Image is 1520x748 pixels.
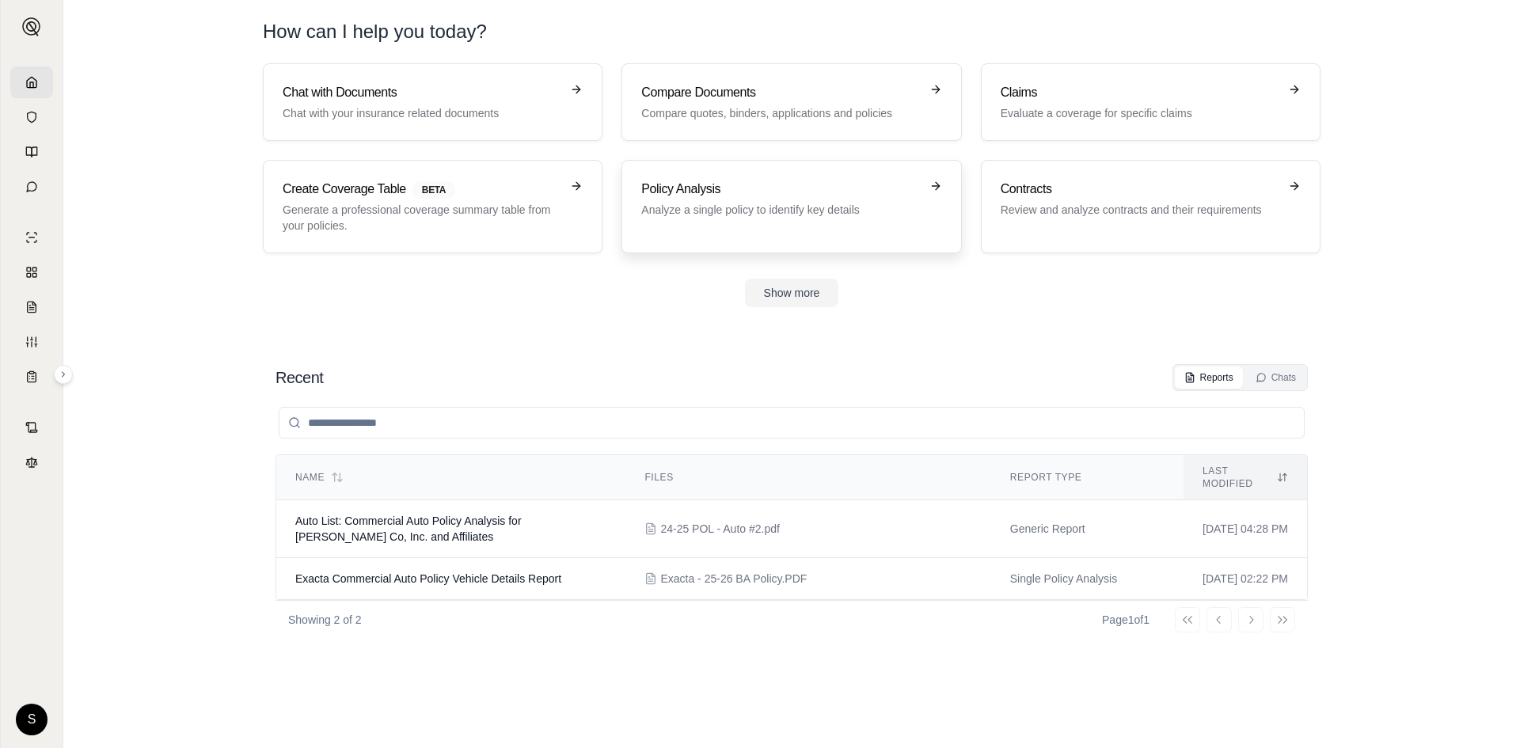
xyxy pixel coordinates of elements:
[641,83,919,102] h3: Compare Documents
[641,202,919,218] p: Analyze a single policy to identify key details
[641,180,919,199] h3: Policy Analysis
[283,105,560,121] p: Chat with your insurance related documents
[263,160,602,253] a: Create Coverage TableBETAGenerate a professional coverage summary table from your policies.
[283,202,560,234] p: Generate a professional coverage summary table from your policies.
[1246,366,1305,389] button: Chats
[16,11,47,43] button: Expand sidebar
[981,160,1320,253] a: ContractsReview and analyze contracts and their requirements
[991,558,1184,600] td: Single Policy Analysis
[10,222,53,253] a: Single Policy
[295,514,522,543] span: Auto List: Commercial Auto Policy Analysis for G. T. Michelli Co, Inc. and Affiliates
[10,171,53,203] a: Chat
[745,279,839,307] button: Show more
[263,63,602,141] a: Chat with DocumentsChat with your insurance related documents
[1175,366,1243,389] button: Reports
[10,136,53,168] a: Prompt Library
[641,105,919,121] p: Compare quotes, binders, applications and policies
[283,180,560,199] h3: Create Coverage Table
[1001,105,1279,121] p: Evaluate a coverage for specific claims
[10,326,53,358] a: Custom Report
[10,101,53,133] a: Documents Vault
[412,181,455,199] span: BETA
[22,17,41,36] img: Expand sidebar
[660,521,779,537] span: 24-25 POL - Auto #2.pdf
[981,63,1320,141] a: ClaimsEvaluate a coverage for specific claims
[54,365,73,384] button: Expand sidebar
[10,256,53,288] a: Policy Comparisons
[1001,180,1279,199] h3: Contracts
[10,412,53,443] a: Contract Analysis
[991,455,1184,500] th: Report Type
[10,361,53,393] a: Coverage Table
[1256,371,1296,384] div: Chats
[16,704,47,735] div: S
[10,66,53,98] a: Home
[1001,83,1279,102] h3: Claims
[625,455,990,500] th: Files
[283,83,560,102] h3: Chat with Documents
[1102,612,1149,628] div: Page 1 of 1
[295,572,561,585] span: Exacta Commercial Auto Policy Vehicle Details Report
[621,160,961,253] a: Policy AnalysisAnalyze a single policy to identify key details
[275,366,323,389] h2: Recent
[1203,465,1288,490] div: Last modified
[1001,202,1279,218] p: Review and analyze contracts and their requirements
[991,500,1184,558] td: Generic Report
[288,612,362,628] p: Showing 2 of 2
[660,571,807,587] span: Exacta - 25-26 BA Policy.PDF
[10,446,53,478] a: Legal Search Engine
[295,471,606,484] div: Name
[621,63,961,141] a: Compare DocumentsCompare quotes, binders, applications and policies
[1184,500,1307,558] td: [DATE] 04:28 PM
[10,291,53,323] a: Claim Coverage
[1184,371,1233,384] div: Reports
[1184,558,1307,600] td: [DATE] 02:22 PM
[263,19,1320,44] h1: How can I help you today?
